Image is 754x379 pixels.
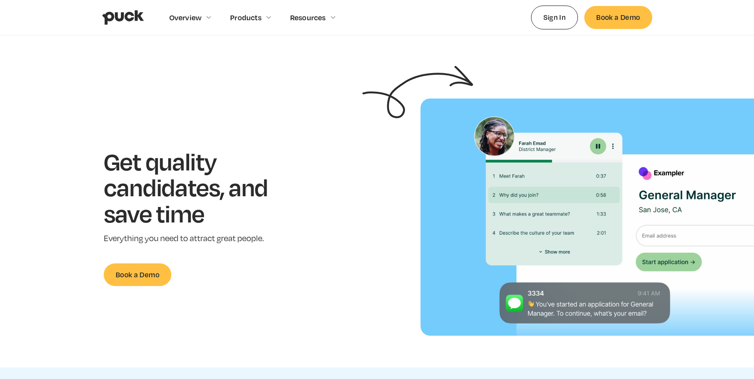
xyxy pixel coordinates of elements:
[584,6,652,29] a: Book a Demo
[104,233,293,244] p: Everything you need to attract great people.
[230,13,262,22] div: Products
[104,148,293,226] h1: Get quality candidates, and save time
[290,13,326,22] div: Resources
[104,263,171,286] a: Book a Demo
[531,6,578,29] a: Sign In
[169,13,202,22] div: Overview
